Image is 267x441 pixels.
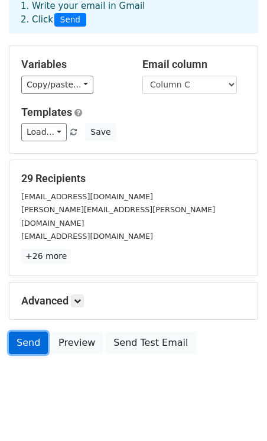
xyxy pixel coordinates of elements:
[142,58,246,71] h5: Email column
[21,76,93,94] a: Copy/paste...
[21,106,72,118] a: Templates
[21,249,71,264] a: +26 more
[54,13,86,27] span: Send
[9,332,48,354] a: Send
[21,192,153,201] small: [EMAIL_ADDRESS][DOMAIN_NAME]
[21,58,125,71] h5: Variables
[85,123,116,141] button: Save
[21,172,246,185] h5: 29 Recipients
[21,123,67,141] a: Load...
[208,384,267,441] iframe: Chat Widget
[106,332,196,354] a: Send Test Email
[21,294,246,307] h5: Advanced
[51,332,103,354] a: Preview
[21,232,153,241] small: [EMAIL_ADDRESS][DOMAIN_NAME]
[21,205,215,228] small: [PERSON_NAME][EMAIL_ADDRESS][PERSON_NAME][DOMAIN_NAME]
